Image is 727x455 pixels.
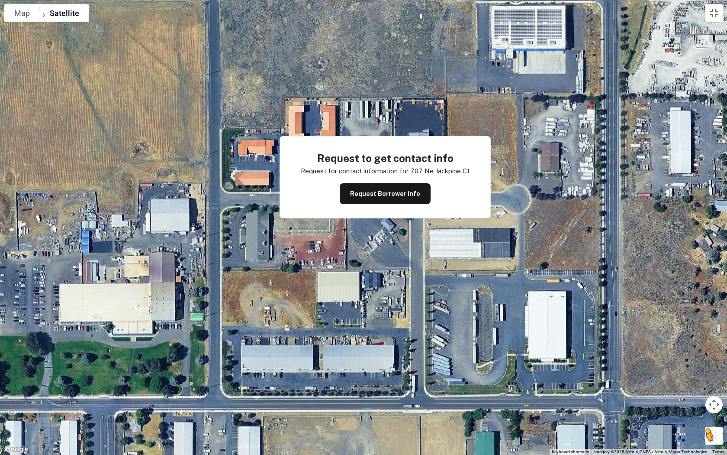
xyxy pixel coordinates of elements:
[340,183,431,204] button: Request Borrower Info
[410,166,470,176] p: 707 ne jackpine ct
[684,386,727,427] iframe: Chat Widget
[301,150,470,166] h4: Request to get contact info
[705,427,723,445] button: Drag Pegman onto the map to open Street View
[594,449,707,454] span: Imagery ©2025 Airbus, CNES / Airbus, Maxar Technologies
[552,449,589,455] button: Keyboard shortcuts
[301,166,409,176] p: Request for contact information for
